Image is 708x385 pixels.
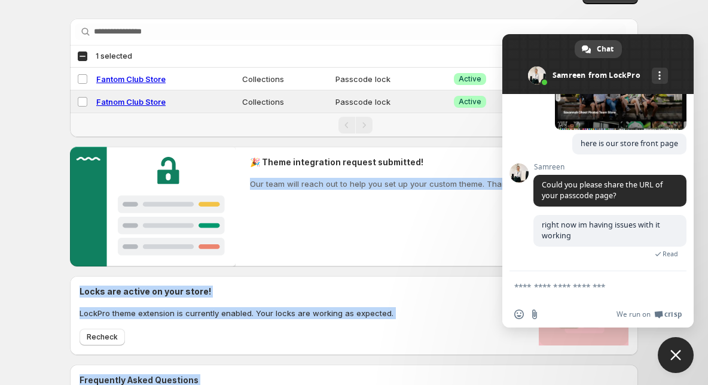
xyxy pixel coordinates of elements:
span: Active [459,97,481,107]
td: Passcode lock [332,68,450,90]
textarea: Compose your message... [514,281,655,292]
a: We run onCrisp [617,310,682,319]
td: Collections [239,68,332,90]
span: Send a file [530,310,539,319]
span: here is our store front page [581,138,678,148]
span: Samreen [533,163,686,171]
span: Active [459,74,481,84]
div: Chat [575,40,622,58]
nav: Pagination [70,113,638,137]
h2: Locks are active on your store! [80,286,393,298]
span: 1 selected [96,51,132,61]
div: Close chat [658,337,694,373]
span: We run on [617,310,651,319]
p: Our team will reach out to help you set up your custom theme. Thank you! [250,178,529,190]
td: Collections [239,90,332,113]
span: Crisp [664,310,682,319]
a: Fantom Club Store [96,74,166,84]
button: Recheck [80,329,125,345]
h2: 🎉 Theme integration request submitted! [250,156,529,168]
p: LockPro theme extension is currently enabled. Your locks are working as expected. [80,307,393,319]
span: Could you please share the URL of your passcode page? [542,180,663,201]
td: Passcode lock [332,90,450,113]
span: Recheck [87,332,118,342]
span: Chat [597,40,614,58]
span: right now im having issues with it working [542,220,660,241]
div: More channels [652,68,668,84]
img: Customer support [70,147,236,266]
span: Read [663,250,678,258]
a: Fatnom Club Store [96,97,166,107]
span: Insert an emoji [514,310,524,319]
